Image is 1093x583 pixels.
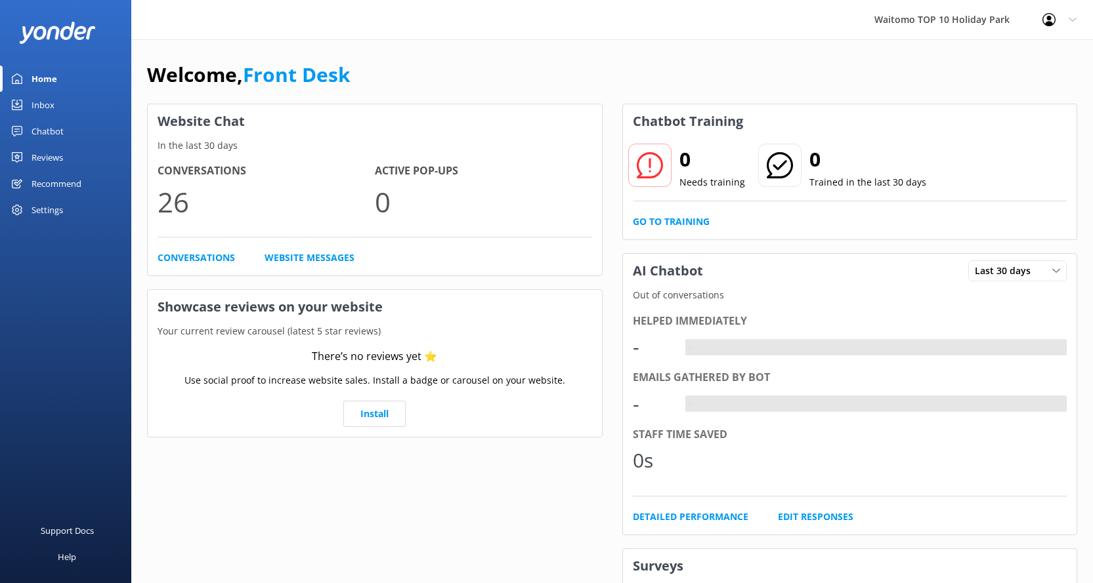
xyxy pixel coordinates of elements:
div: Staff time saved [633,426,1067,443]
p: Needs training [679,175,745,190]
h2: 0 [679,144,745,175]
div: - [685,395,695,412]
img: yonder-white-logo.png [20,22,95,43]
h3: Chatbot Training [623,104,753,138]
h4: Active Pop-ups [375,163,592,180]
div: Support Docs [41,517,94,544]
h1: Welcome, [147,59,351,90]
div: Settings [32,197,63,223]
a: Install [343,401,406,427]
div: Helped immediately [633,313,1067,330]
div: Reviews [32,144,63,171]
div: - [633,388,672,420]
h3: AI Chatbot [623,254,713,288]
p: Out of conversations [623,288,1077,302]
p: 26 [158,180,375,224]
div: - [685,339,695,356]
p: In the last 30 days [148,138,602,153]
p: Use social proof to increase website sales. Install a badge or carousel on your website. [184,373,565,388]
p: Trained in the last 30 days [809,175,926,190]
h3: Surveys [623,549,1077,583]
a: Conversations [158,251,235,265]
a: Detailed Performance [633,510,748,524]
div: Chatbot [32,118,64,144]
a: Front Desk [243,61,351,88]
h3: Showcase reviews on your website [148,290,602,324]
a: Go to Training [633,214,710,229]
a: Edit Responses [778,510,853,524]
div: Emails gathered by bot [633,369,1067,386]
h4: Conversations [158,163,375,180]
h3: Website Chat [148,104,602,138]
div: Recommend [32,171,81,197]
div: Inbox [32,92,54,118]
div: 0s [633,445,672,476]
p: Your current review carousel (latest 5 star reviews) [148,324,602,338]
div: There’s no reviews yet ⭐ [312,348,437,365]
div: - [633,331,672,363]
p: 0 [375,180,592,224]
a: Website Messages [265,251,354,265]
h2: 0 [809,144,926,175]
div: Home [32,66,57,92]
div: Help [58,544,76,570]
span: Last 30 days [975,264,1039,278]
